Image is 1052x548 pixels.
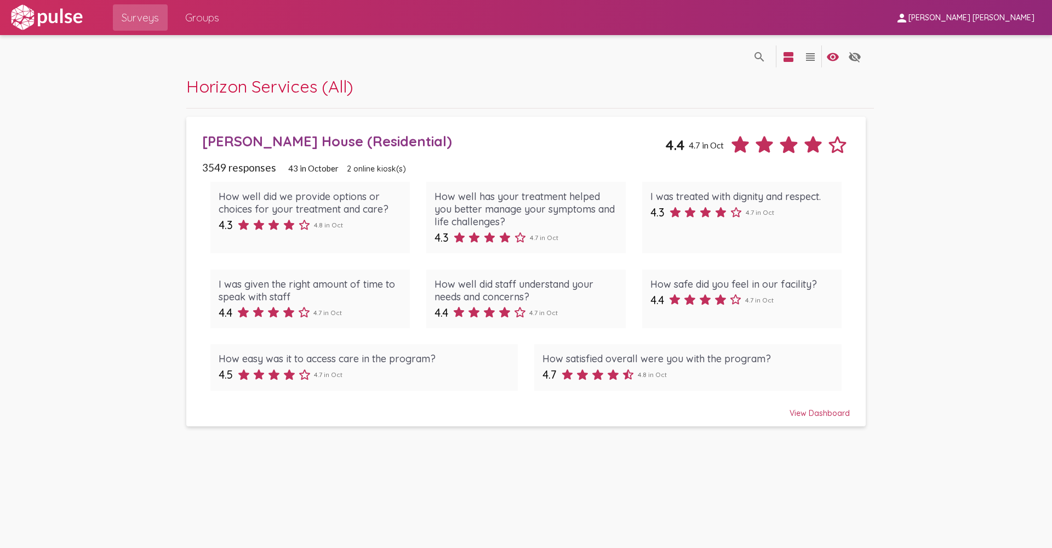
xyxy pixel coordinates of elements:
[782,50,795,64] mat-icon: language
[753,50,766,64] mat-icon: language
[434,190,618,228] div: How well has your treatment helped you better manage your symptoms and life challenges?
[748,45,770,67] button: language
[9,4,84,31] img: white-logo.svg
[122,8,159,27] span: Surveys
[826,50,839,64] mat-icon: language
[887,7,1043,27] button: [PERSON_NAME] [PERSON_NAME]
[288,163,339,173] span: 43 in October
[529,309,558,317] span: 4.7 in Oct
[650,278,834,290] div: How safe did you feel in our facility?
[799,45,821,67] button: language
[219,368,233,381] span: 4.5
[908,13,1034,23] span: [PERSON_NAME] [PERSON_NAME]
[219,190,402,215] div: How well did we provide options or choices for your treatment and care?
[895,12,908,25] mat-icon: person
[186,76,353,97] span: Horizon Services (All)
[202,398,850,418] div: View Dashboard
[202,161,276,174] span: 3549 responses
[777,45,799,67] button: language
[314,221,343,229] span: 4.8 in Oct
[650,293,664,307] span: 4.4
[650,190,834,203] div: I was treated with dignity and respect.
[638,370,667,379] span: 4.8 in Oct
[822,45,844,67] button: language
[434,278,618,303] div: How well did staff understand your needs and concerns?
[219,218,233,232] span: 4.3
[314,370,342,379] span: 4.7 in Oct
[219,306,232,319] span: 4.4
[347,164,406,174] span: 2 online kiosk(s)
[202,133,665,150] div: [PERSON_NAME] House (Residential)
[176,4,228,31] a: Groups
[848,50,861,64] mat-icon: language
[434,231,449,244] span: 4.3
[434,306,448,319] span: 4.4
[745,296,774,304] span: 4.7 in Oct
[530,233,558,242] span: 4.7 in Oct
[665,136,685,153] span: 4.4
[313,309,342,317] span: 4.7 in Oct
[844,45,866,67] button: language
[542,352,834,365] div: How satisfied overall were you with the program?
[746,208,774,216] span: 4.7 in Oct
[542,368,557,381] span: 4.7
[219,352,510,365] div: How easy was it to access care in the program?
[113,4,168,31] a: Surveys
[804,50,817,64] mat-icon: language
[689,140,724,150] span: 4.7 in Oct
[185,8,219,27] span: Groups
[650,206,665,219] span: 4.3
[186,117,866,427] a: [PERSON_NAME] House (Residential)4.44.7 in Oct3549 responses43 in October2 online kiosk(s)How wel...
[219,278,402,303] div: I was given the right amount of time to speak with staff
